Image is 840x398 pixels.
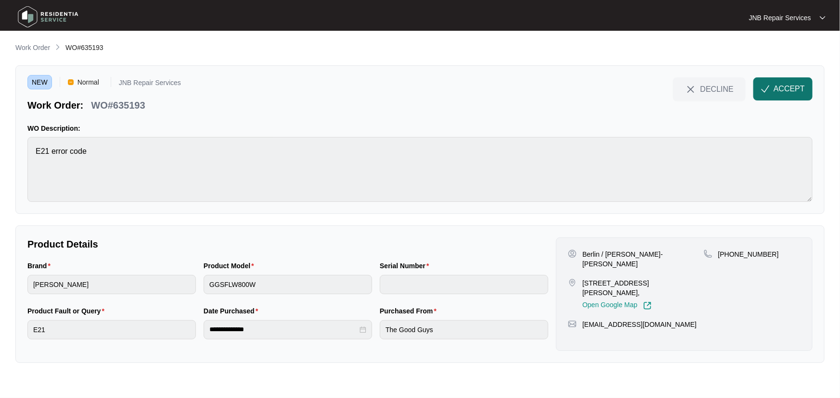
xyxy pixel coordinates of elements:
[204,275,372,294] input: Product Model
[749,13,811,23] p: JNB Repair Services
[15,43,50,52] p: Work Order
[27,306,108,316] label: Product Fault or Query
[91,99,145,112] p: WO#635193
[27,320,196,339] input: Product Fault or Query
[204,306,262,316] label: Date Purchased
[753,77,813,100] button: check-IconACCEPT
[582,249,704,269] p: Berlin / [PERSON_NAME]-[PERSON_NAME]
[380,261,433,271] label: Serial Number
[774,83,805,95] span: ACCEPT
[673,77,746,100] button: close-IconDECLINE
[380,275,548,294] input: Serial Number
[27,237,548,251] p: Product Details
[582,320,697,329] p: [EMAIL_ADDRESS][DOMAIN_NAME]
[685,84,697,95] img: close-Icon
[27,137,813,202] textarea: E21 error code
[27,99,83,112] p: Work Order:
[380,320,548,339] input: Purchased From
[54,43,62,51] img: chevron-right
[380,306,440,316] label: Purchased From
[820,15,826,20] img: dropdown arrow
[643,301,652,310] img: Link-External
[568,249,577,258] img: user-pin
[568,320,577,328] img: map-pin
[14,2,82,31] img: residentia service logo
[119,79,181,89] p: JNB Repair Services
[704,249,712,258] img: map-pin
[761,85,770,93] img: check-Icon
[27,124,813,133] p: WO Description:
[27,75,52,89] span: NEW
[68,79,74,85] img: Vercel Logo
[204,261,258,271] label: Product Model
[700,84,734,94] span: DECLINE
[582,301,652,310] a: Open Google Map
[27,275,196,294] input: Brand
[209,324,358,335] input: Date Purchased
[27,261,54,271] label: Brand
[13,43,52,53] a: Work Order
[74,75,103,89] span: Normal
[582,278,704,298] p: [STREET_ADDRESS][PERSON_NAME],
[65,44,103,51] span: WO#635193
[718,249,779,259] p: [PHONE_NUMBER]
[568,278,577,287] img: map-pin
